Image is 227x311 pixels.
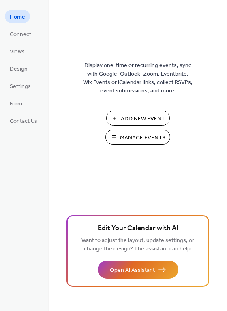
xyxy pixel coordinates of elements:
a: Connect [5,27,36,40]
a: Form [5,97,27,110]
span: Display one-time or recurring events, sync with Google, Outlook, Zoom, Eventbrite, Wix Events or ... [83,61,193,95]
button: Open AI Assistant [98,261,178,279]
a: Home [5,10,30,23]
span: Views [10,48,25,56]
span: Edit Your Calendar with AI [98,223,178,234]
span: Open AI Assistant [110,266,155,275]
span: Add New Event [121,115,165,123]
a: Views [5,44,30,58]
button: Manage Events [105,130,170,145]
a: Design [5,62,32,75]
span: Home [10,13,25,21]
span: Manage Events [120,134,165,142]
span: Settings [10,82,31,91]
a: Contact Us [5,114,42,127]
button: Add New Event [106,111,170,126]
span: Want to adjust the layout, update settings, or change the design? The assistant can help. [81,235,194,254]
span: Contact Us [10,117,37,126]
span: Form [10,100,22,108]
span: Connect [10,30,31,39]
a: Settings [5,79,36,92]
span: Design [10,65,28,74]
